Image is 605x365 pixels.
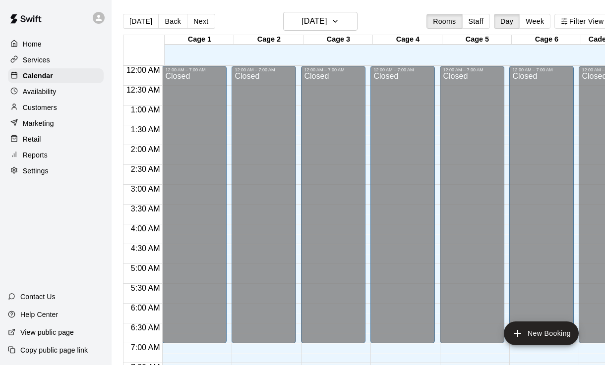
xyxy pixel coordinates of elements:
[165,67,224,72] div: 12:00 AM – 7:00 AM
[128,323,163,332] span: 6:30 AM
[128,185,163,193] span: 3:00 AM
[8,68,104,83] a: Calendar
[23,118,54,128] p: Marketing
[165,35,234,45] div: Cage 1
[23,39,42,49] p: Home
[304,72,363,347] div: Closed
[304,67,363,72] div: 12:00 AM – 7:00 AM
[373,35,442,45] div: Cage 4
[509,66,574,343] div: 12:00 AM – 7:00 AM: Closed
[303,35,373,45] div: Cage 3
[128,264,163,272] span: 5:00 AM
[23,71,53,81] p: Calendar
[124,86,163,94] span: 12:30 AM
[23,87,57,97] p: Availability
[8,100,104,115] a: Customers
[235,67,293,72] div: 12:00 AM – 7:00 AM
[162,66,227,343] div: 12:00 AM – 7:00 AM: Closed
[519,14,550,29] button: Week
[8,37,104,52] a: Home
[8,132,104,147] a: Retail
[301,66,365,343] div: 12:00 AM – 7:00 AM: Closed
[512,67,571,72] div: 12:00 AM – 7:00 AM
[187,14,215,29] button: Next
[504,321,579,345] button: add
[232,66,296,343] div: 12:00 AM – 7:00 AM: Closed
[426,14,462,29] button: Rooms
[128,343,163,352] span: 7:00 AM
[8,84,104,99] a: Availability
[462,14,490,29] button: Staff
[373,72,432,347] div: Closed
[158,14,187,29] button: Back
[8,148,104,162] a: Reports
[123,14,159,29] button: [DATE]
[20,310,58,319] p: Help Center
[494,14,520,29] button: Day
[23,103,57,112] p: Customers
[128,145,163,154] span: 2:00 AM
[23,166,49,176] p: Settings
[20,345,88,355] p: Copy public page link
[373,67,432,72] div: 12:00 AM – 7:00 AM
[283,12,358,31] button: [DATE]
[234,35,303,45] div: Cage 2
[8,52,104,67] a: Services
[165,72,224,347] div: Closed
[128,205,163,213] span: 3:30 AM
[124,66,163,74] span: 12:00 AM
[128,165,163,173] span: 2:30 AM
[8,163,104,178] a: Settings
[370,66,435,343] div: 12:00 AM – 7:00 AM: Closed
[443,72,501,347] div: Closed
[443,67,501,72] div: 12:00 AM – 7:00 AM
[23,134,41,144] p: Retail
[23,55,50,65] p: Services
[8,116,104,131] a: Marketing
[512,35,581,45] div: Cage 6
[512,72,571,347] div: Closed
[23,150,48,160] p: Reports
[128,105,163,114] span: 1:00 AM
[128,244,163,253] span: 4:30 AM
[128,224,163,233] span: 4:00 AM
[128,284,163,292] span: 5:30 AM
[302,14,327,28] h6: [DATE]
[440,66,504,343] div: 12:00 AM – 7:00 AM: Closed
[442,35,512,45] div: Cage 5
[20,292,56,302] p: Contact Us
[128,304,163,312] span: 6:00 AM
[235,72,293,347] div: Closed
[128,125,163,134] span: 1:30 AM
[20,327,74,337] p: View public page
